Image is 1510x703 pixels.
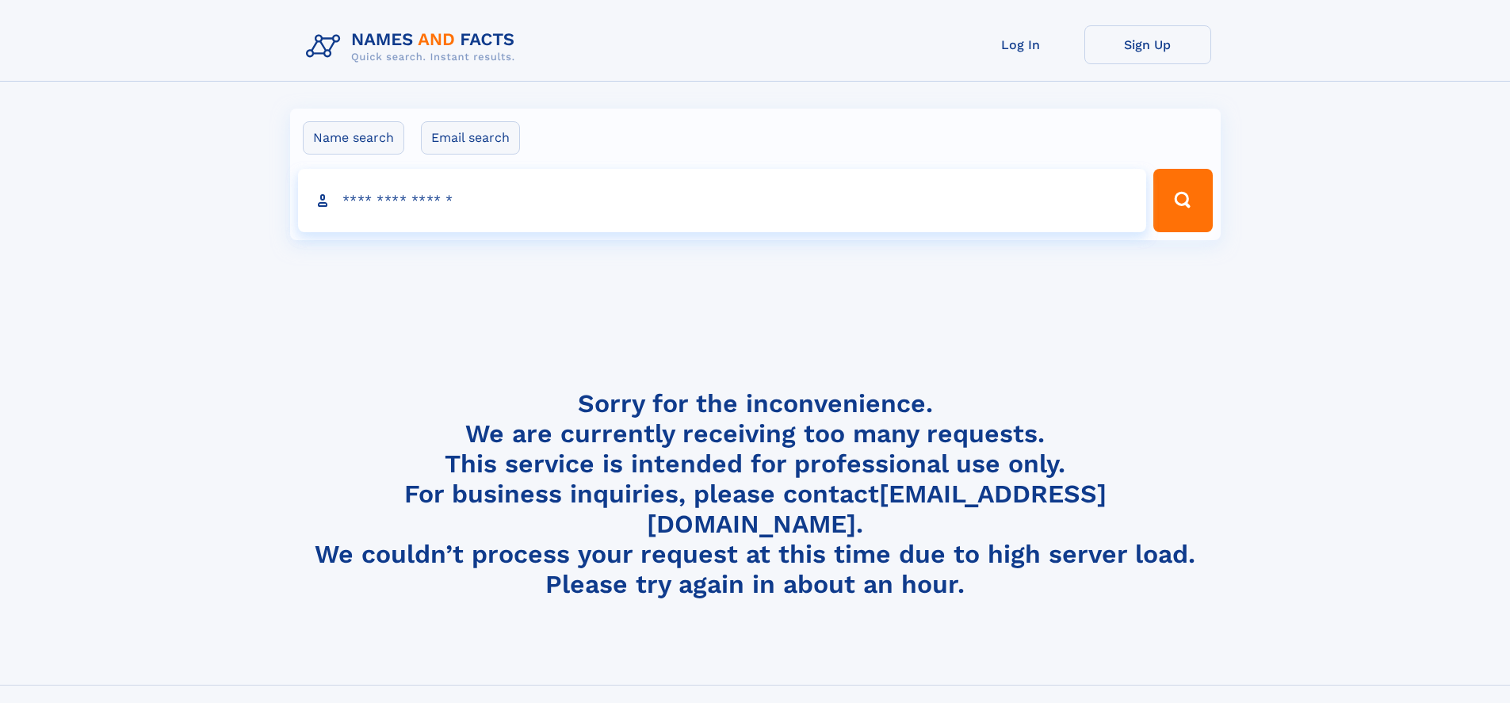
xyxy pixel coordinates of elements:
[303,121,404,155] label: Name search
[298,169,1147,232] input: search input
[300,25,528,68] img: Logo Names and Facts
[958,25,1084,64] a: Log In
[421,121,520,155] label: Email search
[300,388,1211,600] h4: Sorry for the inconvenience. We are currently receiving too many requests. This service is intend...
[1153,169,1212,232] button: Search Button
[1084,25,1211,64] a: Sign Up
[647,479,1107,539] a: [EMAIL_ADDRESS][DOMAIN_NAME]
